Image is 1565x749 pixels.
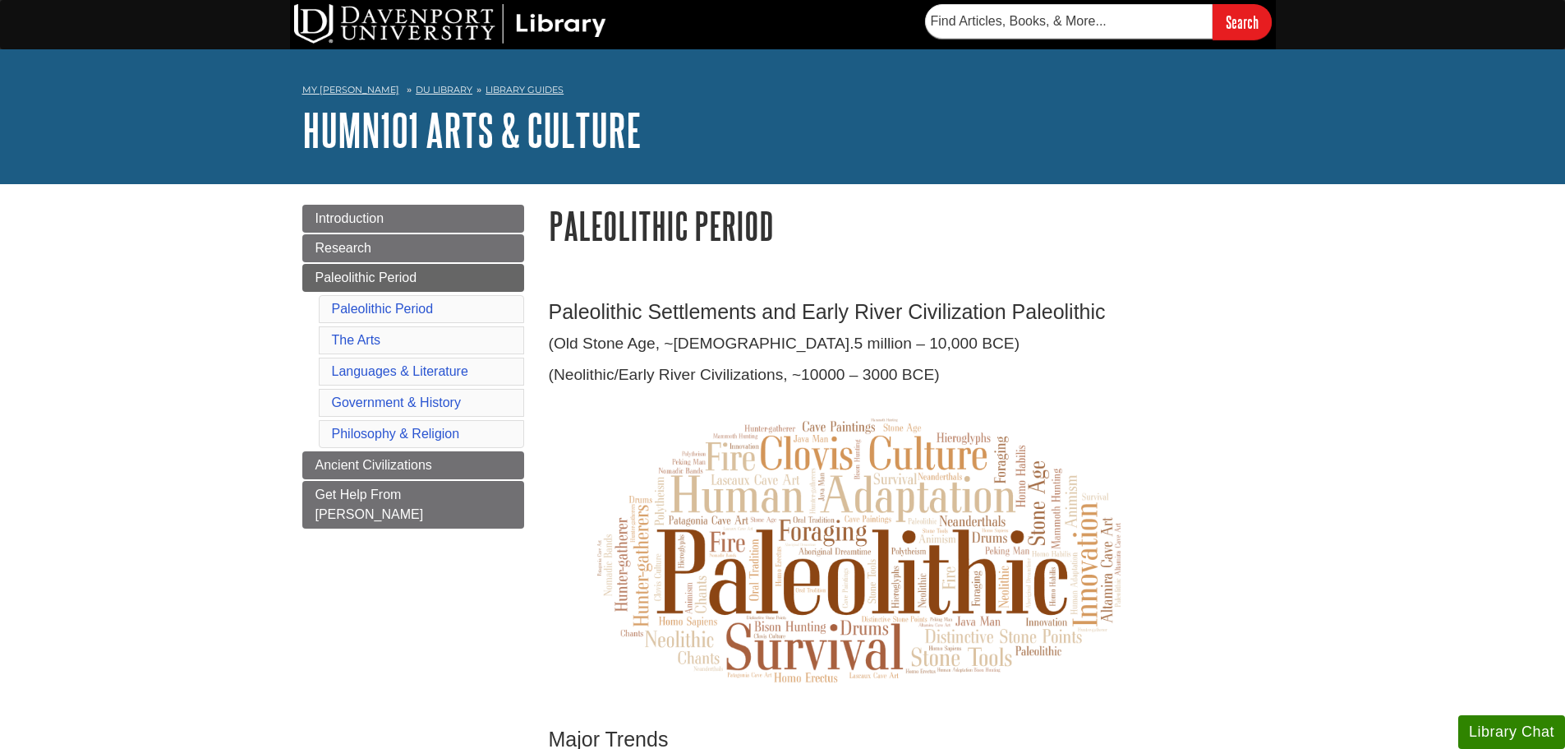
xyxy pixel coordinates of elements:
a: Get Help From [PERSON_NAME] [302,481,524,529]
a: The Arts [332,333,381,347]
span: Research [315,241,371,255]
a: Government & History [332,395,461,409]
button: Library Chat [1458,715,1565,749]
a: Research [302,234,524,262]
span: Paleolithic Period [315,270,417,284]
a: Paleolithic Period [302,264,524,292]
img: DU Library [294,4,606,44]
input: Search [1213,4,1272,39]
a: My [PERSON_NAME] [302,83,399,97]
a: DU Library [416,84,472,95]
div: Guide Page Menu [302,205,524,529]
input: Find Articles, Books, & More... [925,4,1213,39]
p: (Neolithic/Early River Civilizations, ~10000 – 3000 BCE) [549,363,1264,387]
a: Library Guides [486,84,564,95]
p: (Old Stone Age, ~[DEMOGRAPHIC_DATA].5 million – 10,000 BCE) [549,332,1264,356]
nav: breadcrumb [302,79,1264,105]
span: Ancient Civilizations [315,458,432,472]
span: Get Help From [PERSON_NAME] [315,488,424,521]
form: Searches DU Library's articles, books, and more [925,4,1272,39]
h1: Paleolithic Period [549,205,1264,247]
a: Ancient Civilizations [302,451,524,479]
a: Languages & Literature [332,364,468,378]
span: Introduction [315,211,384,225]
a: Paleolithic Period [332,302,434,316]
a: Philosophy & Religion [332,427,460,441]
a: HUMN101 Arts & Culture [302,104,642,155]
h3: Paleolithic Settlements and Early River Civilization Paleolithic [549,300,1264,324]
a: Introduction [302,205,524,233]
